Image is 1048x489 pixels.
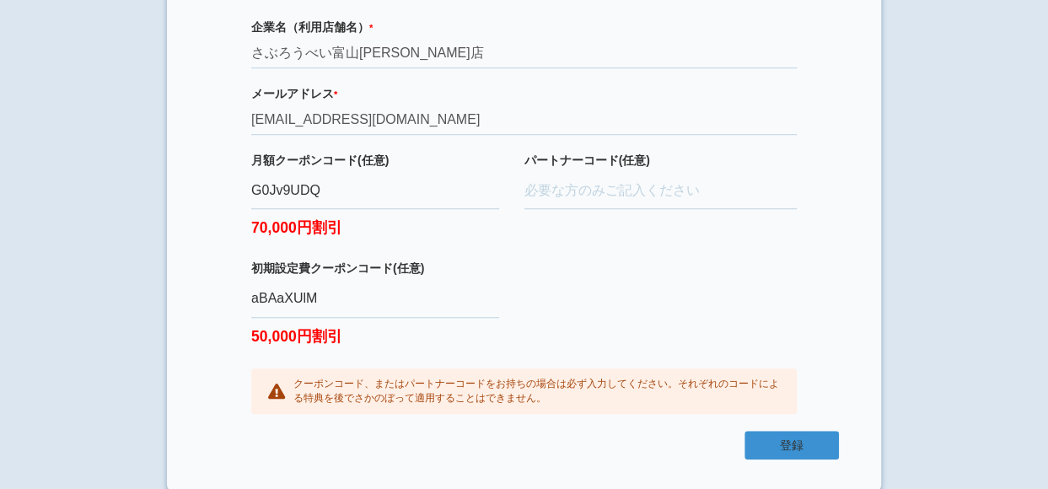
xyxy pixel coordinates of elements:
input: クーポンコード [251,173,499,210]
label: 70,000円割引 [251,209,499,239]
label: 企業名（利用店舗名） [251,19,797,35]
label: 月額クーポンコード(任意) [251,152,499,169]
label: メールアドレス [251,85,797,102]
p: クーポンコード、またはパートナーコードをお持ちの場合は必ず入力してください。それぞれのコードによる特典を後でさかのぼって適用することはできません。 [293,377,780,406]
label: 初期設定費クーポンコード(任意) [251,260,499,277]
input: クーポンコード [251,281,499,318]
label: パートナーコード(任意) [524,152,798,169]
input: 必要な方のみご記入ください [524,173,798,210]
button: 登録 [744,431,839,459]
label: 50,000円割引 [251,318,499,347]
